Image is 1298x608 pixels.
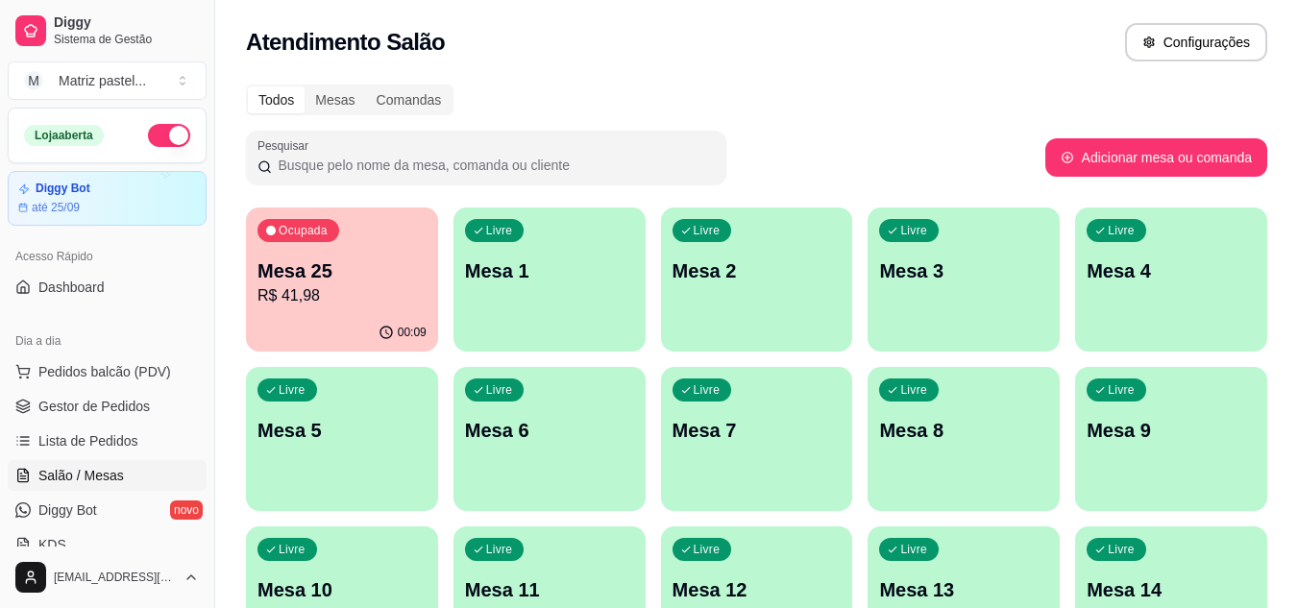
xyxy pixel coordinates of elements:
[1075,207,1267,352] button: LivreMesa 4
[1087,576,1256,603] p: Mesa 14
[257,137,315,154] label: Pesquisar
[900,223,927,238] p: Livre
[1045,138,1267,177] button: Adicionar mesa ou comanda
[8,495,207,525] a: Diggy Botnovo
[1087,417,1256,444] p: Mesa 9
[246,207,438,352] button: OcupadaMesa 25R$ 41,9800:09
[24,71,43,90] span: M
[246,27,445,58] h2: Atendimento Salão
[257,417,427,444] p: Mesa 5
[673,257,842,284] p: Mesa 2
[486,542,513,557] p: Livre
[8,529,207,560] a: KDS
[486,223,513,238] p: Livre
[257,257,427,284] p: Mesa 25
[54,32,199,47] span: Sistema de Gestão
[1108,382,1135,398] p: Livre
[453,207,646,352] button: LivreMesa 1
[879,257,1048,284] p: Mesa 3
[8,326,207,356] div: Dia a dia
[694,382,721,398] p: Livre
[36,182,90,196] article: Diggy Bot
[32,200,80,215] article: até 25/09
[38,397,150,416] span: Gestor de Pedidos
[148,124,190,147] button: Alterar Status
[38,431,138,450] span: Lista de Pedidos
[257,284,427,307] p: R$ 41,98
[54,14,199,32] span: Diggy
[1108,542,1135,557] p: Livre
[661,367,853,511] button: LivreMesa 7
[1075,367,1267,511] button: LivreMesa 9
[694,542,721,557] p: Livre
[8,61,207,100] button: Select a team
[38,362,171,381] span: Pedidos balcão (PDV)
[8,460,207,491] a: Salão / Mesas
[8,356,207,387] button: Pedidos balcão (PDV)
[279,223,328,238] p: Ocupada
[366,86,453,113] div: Comandas
[694,223,721,238] p: Livre
[1125,23,1267,61] button: Configurações
[257,576,427,603] p: Mesa 10
[59,71,146,90] div: Matriz pastel ...
[8,272,207,303] a: Dashboard
[465,576,634,603] p: Mesa 11
[465,417,634,444] p: Mesa 6
[8,8,207,54] a: DiggySistema de Gestão
[248,86,305,113] div: Todos
[38,500,97,520] span: Diggy Bot
[465,257,634,284] p: Mesa 1
[24,125,104,146] div: Loja aberta
[279,382,306,398] p: Livre
[868,367,1060,511] button: LivreMesa 8
[305,86,365,113] div: Mesas
[54,570,176,585] span: [EMAIL_ADDRESS][DOMAIN_NAME]
[879,576,1048,603] p: Mesa 13
[8,554,207,600] button: [EMAIL_ADDRESS][DOMAIN_NAME]
[879,417,1048,444] p: Mesa 8
[8,426,207,456] a: Lista de Pedidos
[673,576,842,603] p: Mesa 12
[8,241,207,272] div: Acesso Rápido
[8,391,207,422] a: Gestor de Pedidos
[38,466,124,485] span: Salão / Mesas
[246,367,438,511] button: LivreMesa 5
[486,382,513,398] p: Livre
[279,542,306,557] p: Livre
[8,171,207,226] a: Diggy Botaté 25/09
[673,417,842,444] p: Mesa 7
[398,325,427,340] p: 00:09
[1087,257,1256,284] p: Mesa 4
[38,535,66,554] span: KDS
[453,367,646,511] button: LivreMesa 6
[272,156,715,175] input: Pesquisar
[868,207,1060,352] button: LivreMesa 3
[900,542,927,557] p: Livre
[38,278,105,297] span: Dashboard
[661,207,853,352] button: LivreMesa 2
[1108,223,1135,238] p: Livre
[900,382,927,398] p: Livre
